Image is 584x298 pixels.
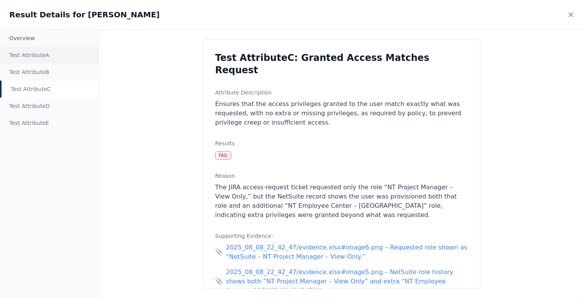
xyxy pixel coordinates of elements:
span: 📎 [215,277,223,286]
h3: Reason [215,172,468,180]
span: 📎 [215,247,223,257]
p: The JIRA access-request ticket requested only the role “NT Project Manager – View Only,” but the ... [215,183,468,220]
div: FAIL [215,151,231,160]
a: 📎2025_08_08_22_42_47/evidence.xlsx#image6.png – Requested role shown as “NetSuite – NT Project Ma... [215,243,468,261]
p: Ensures that the access privileges granted to the user match exactly what was requested, with no ... [215,99,468,127]
a: 📎2025_08_08_22_42_47/evidence.xlsx#image5.png – NetSuite role history shows both “NT Project Mana... [215,268,468,295]
h2: Test Attribute C : Granted Access Matches Request [215,52,468,76]
h3: Results [215,140,468,147]
h2: Result Details for [PERSON_NAME] [9,9,160,20]
h3: Supporting Evidence: [215,232,468,240]
h3: Attribute Description [215,89,468,96]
